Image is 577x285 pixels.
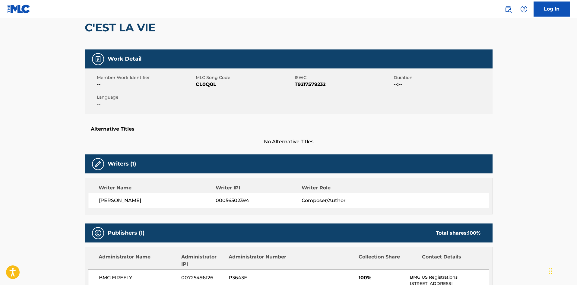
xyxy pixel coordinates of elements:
[302,184,380,192] div: Writer Role
[229,253,287,268] div: Administrator Number
[295,74,392,81] span: ISWC
[410,274,489,280] p: BMG US Registrations
[394,74,491,81] span: Duration
[518,3,530,15] div: Help
[436,230,480,237] div: Total shares:
[229,274,287,281] span: P3643F
[359,274,405,281] span: 100%
[295,81,392,88] span: T9217579232
[505,5,512,13] img: search
[422,253,480,268] div: Contact Details
[99,197,216,204] span: [PERSON_NAME]
[85,138,493,145] span: No Alternative Titles
[94,160,102,168] img: Writers
[196,74,293,81] span: MLC Song Code
[547,256,577,285] iframe: Chat Widget
[359,253,417,268] div: Collection Share
[216,197,301,204] span: 00056502394
[108,55,141,62] h5: Work Detail
[302,197,380,204] span: Composer/Author
[97,100,194,108] span: --
[99,253,177,268] div: Administrator Name
[216,184,302,192] div: Writer IPI
[534,2,570,17] a: Log In
[108,230,144,236] h5: Publishers (1)
[99,274,177,281] span: BMG FIREFLY
[394,81,491,88] span: --:--
[94,55,102,63] img: Work Detail
[549,262,552,280] div: Drag
[97,94,194,100] span: Language
[91,126,487,132] h5: Alternative Titles
[196,81,293,88] span: CL0Q0L
[99,184,216,192] div: Writer Name
[108,160,136,167] h5: Writers (1)
[94,230,102,237] img: Publishers
[7,5,30,13] img: MLC Logo
[85,21,159,34] h2: C'EST LA VIE
[181,274,224,281] span: 00725496126
[520,5,528,13] img: help
[468,230,480,236] span: 100 %
[502,3,514,15] a: Public Search
[97,81,194,88] span: --
[181,253,224,268] div: Administrator IPI
[97,74,194,81] span: Member Work Identifier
